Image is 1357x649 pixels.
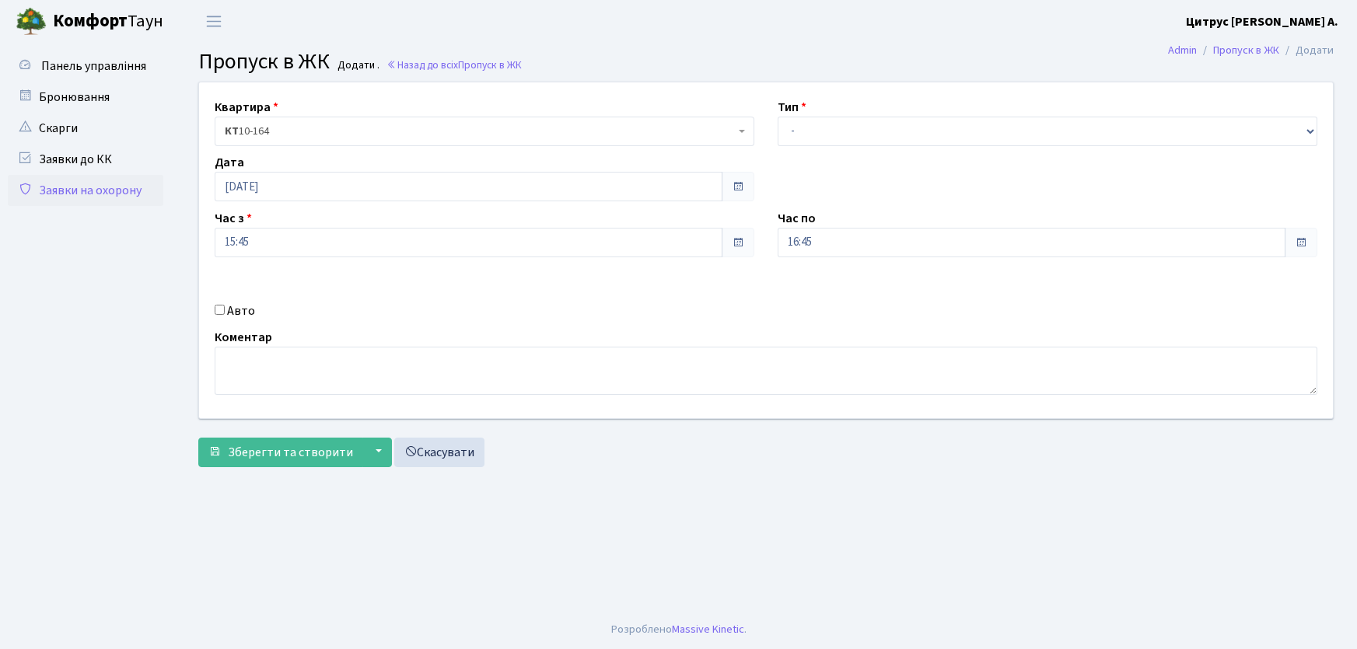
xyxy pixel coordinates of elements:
[334,59,379,72] small: Додати .
[1186,13,1338,30] b: Цитрус [PERSON_NAME] А.
[8,175,163,206] a: Заявки на охорону
[215,328,272,347] label: Коментар
[215,117,754,146] span: <b>КТ</b>&nbsp;&nbsp;&nbsp;&nbsp;10-164
[225,124,239,139] b: КТ
[1186,12,1338,31] a: Цитрус [PERSON_NAME] А.
[611,621,747,638] div: Розроблено .
[394,438,484,467] a: Скасувати
[672,621,744,637] a: Massive Kinetic
[215,98,278,117] label: Квартира
[53,9,163,35] span: Таун
[458,58,522,72] span: Пропуск в ЖК
[778,209,816,228] label: Час по
[8,113,163,144] a: Скарги
[225,124,735,139] span: <b>КТ</b>&nbsp;&nbsp;&nbsp;&nbsp;10-164
[1213,42,1279,58] a: Пропуск в ЖК
[227,302,255,320] label: Авто
[53,9,128,33] b: Комфорт
[8,51,163,82] a: Панель управління
[228,444,353,461] span: Зберегти та створити
[778,98,806,117] label: Тип
[194,9,233,34] button: Переключити навігацію
[198,438,363,467] button: Зберегти та створити
[8,144,163,175] a: Заявки до КК
[198,46,330,77] span: Пропуск в ЖК
[16,6,47,37] img: logo.png
[1145,34,1357,67] nav: breadcrumb
[386,58,522,72] a: Назад до всіхПропуск в ЖК
[1279,42,1334,59] li: Додати
[215,209,252,228] label: Час з
[1168,42,1197,58] a: Admin
[41,58,146,75] span: Панель управління
[215,153,244,172] label: Дата
[8,82,163,113] a: Бронювання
